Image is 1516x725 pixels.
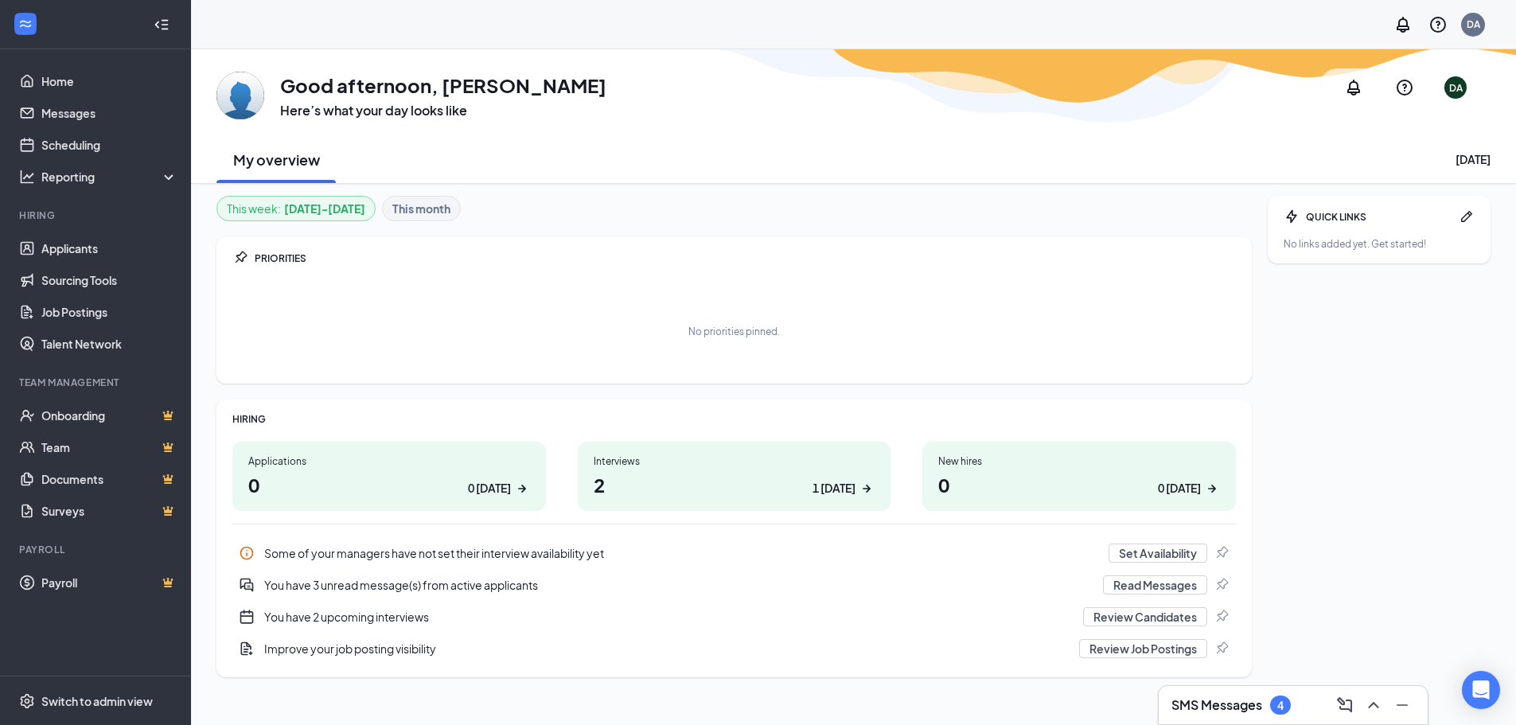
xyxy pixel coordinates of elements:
div: You have 3 unread message(s) from active applicants [232,569,1236,601]
a: DocumentsCrown [41,463,177,495]
img: Dennisha Agnew [216,72,264,119]
svg: Pin [232,250,248,266]
div: [DATE] [1456,151,1491,167]
div: No priorities pinned. [688,325,780,338]
div: Reporting [41,169,178,185]
div: Team Management [19,376,174,389]
button: Review Job Postings [1079,639,1207,658]
a: DoubleChatActiveYou have 3 unread message(s) from active applicantsRead MessagesPin [232,569,1236,601]
b: This month [392,200,450,217]
div: PRIORITIES [255,251,1236,265]
h1: 0 [248,471,530,498]
svg: Minimize [1393,696,1412,715]
svg: Analysis [19,169,35,185]
svg: DocumentAdd [239,641,255,657]
div: DA [1449,81,1463,95]
svg: Notifications [1393,15,1413,34]
a: Scheduling [41,129,177,161]
svg: Pin [1214,577,1230,593]
a: Messages [41,97,177,129]
a: DocumentAddImprove your job posting visibilityReview Job PostingsPin [232,633,1236,665]
a: Interviews21 [DATE]ArrowRight [578,442,891,511]
h3: SMS Messages [1171,696,1262,714]
a: PayrollCrown [41,567,177,598]
a: Applicants [41,232,177,264]
svg: Notifications [1344,78,1363,97]
div: 0 [DATE] [1158,480,1201,497]
svg: Bolt [1284,209,1300,224]
a: OnboardingCrown [41,400,177,431]
div: DA [1467,18,1480,31]
button: Minimize [1389,692,1415,718]
a: Job Postings [41,296,177,328]
h1: 2 [594,471,875,498]
button: Read Messages [1103,575,1207,594]
a: New hires00 [DATE]ArrowRight [922,442,1236,511]
button: Review Candidates [1083,607,1207,626]
div: You have 2 upcoming interviews [264,609,1074,625]
svg: Pin [1214,641,1230,657]
div: You have 2 upcoming interviews [232,601,1236,633]
div: 1 [DATE] [813,480,855,497]
div: No links added yet. Get started! [1284,237,1475,251]
svg: ComposeMessage [1335,696,1354,715]
div: Open Intercom Messenger [1462,671,1500,709]
div: Improve your job posting visibility [264,641,1070,657]
h1: 0 [938,471,1220,498]
div: 4 [1277,699,1284,712]
svg: ArrowRight [859,481,875,497]
a: Applications00 [DATE]ArrowRight [232,442,546,511]
button: ComposeMessage [1332,692,1358,718]
div: Some of your managers have not set their interview availability yet [232,537,1236,569]
svg: ArrowRight [514,481,530,497]
a: SurveysCrown [41,495,177,527]
div: Some of your managers have not set their interview availability yet [264,545,1099,561]
div: Hiring [19,209,174,222]
a: Talent Network [41,328,177,360]
div: Payroll [19,543,174,556]
svg: Pin [1214,545,1230,561]
a: InfoSome of your managers have not set their interview availability yetSet AvailabilityPin [232,537,1236,569]
svg: ChevronUp [1364,696,1383,715]
h3: Here’s what your day looks like [280,102,606,119]
a: Home [41,65,177,97]
a: TeamCrown [41,431,177,463]
div: QUICK LINKS [1306,210,1452,224]
b: [DATE] - [DATE] [284,200,365,217]
button: ChevronUp [1361,692,1386,718]
div: Interviews [594,454,875,468]
div: This week : [227,200,365,217]
h2: My overview [233,150,320,170]
svg: Info [239,545,255,561]
svg: Pin [1214,609,1230,625]
button: Set Availability [1109,544,1207,563]
div: New hires [938,454,1220,468]
svg: QuestionInfo [1395,78,1414,97]
svg: DoubleChatActive [239,577,255,593]
svg: CalendarNew [239,609,255,625]
svg: WorkstreamLogo [18,16,33,32]
div: 0 [DATE] [468,480,511,497]
svg: Settings [19,693,35,709]
a: CalendarNewYou have 2 upcoming interviewsReview CandidatesPin [232,601,1236,633]
svg: Collapse [154,17,170,33]
svg: ArrowRight [1204,481,1220,497]
svg: QuestionInfo [1428,15,1448,34]
div: You have 3 unread message(s) from active applicants [264,577,1093,593]
div: HIRING [232,412,1236,426]
h1: Good afternoon, [PERSON_NAME] [280,72,606,99]
div: Switch to admin view [41,693,153,709]
a: Sourcing Tools [41,264,177,296]
div: Applications [248,454,530,468]
svg: Pen [1459,209,1475,224]
div: Improve your job posting visibility [232,633,1236,665]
